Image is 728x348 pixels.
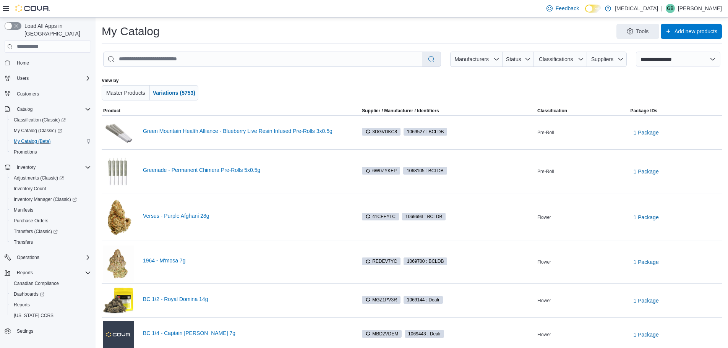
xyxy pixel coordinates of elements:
[14,218,49,224] span: Purchase Orders
[17,328,33,334] span: Settings
[11,137,54,146] a: My Catalog (Beta)
[536,167,629,176] div: Pre-Roll
[103,288,134,314] img: BC 1/2 - Royal Domina 14g
[11,300,91,309] span: Reports
[103,108,120,114] span: Product
[404,128,448,136] span: 1069527 : BCLDB
[365,128,397,135] span: 3DGVDKC8
[8,215,94,226] button: Purchase Orders
[405,330,444,338] span: 1069443 : Dealr
[631,108,658,114] span: Package IDs
[11,216,52,225] a: Purchase Orders
[403,167,447,175] span: 1068105 : BCLDB
[536,296,629,305] div: Flower
[506,56,521,62] span: Status
[17,254,39,261] span: Operations
[11,184,49,193] a: Inventory Count
[11,238,36,247] a: Transfers
[14,253,91,262] span: Operations
[8,205,94,215] button: Manifests
[14,138,51,144] span: My Catalog (Beta)
[631,125,662,140] button: 1 Package
[14,280,59,286] span: Canadian Compliance
[615,4,658,13] p: [MEDICAL_DATA]
[362,128,400,136] span: 3DGVDKC8
[17,60,29,66] span: Home
[2,267,94,278] button: Reports
[14,163,91,172] span: Inventory
[143,213,348,219] a: Versus - Purple Afghani 28g
[405,213,443,220] span: 1069693 : BCLDB
[11,227,61,236] a: Transfers (Classic)
[11,126,65,135] a: My Catalog (Classic)
[11,126,91,135] span: My Catalog (Classic)
[17,106,32,112] span: Catalog
[14,312,54,319] span: [US_STATE] CCRS
[634,168,659,175] span: 1 Package
[404,296,443,304] span: 1069144 : Dealr
[14,253,42,262] button: Operations
[102,85,150,100] button: Master Products
[11,227,91,236] span: Transfers (Classic)
[14,163,39,172] button: Inventory
[14,291,44,297] span: Dashboards
[362,167,400,175] span: 6W0ZYKEP
[365,213,396,220] span: 41CFEYLC
[14,74,91,83] span: Users
[536,257,629,267] div: Flower
[143,330,348,336] a: BC 1/4 - Captain [PERSON_NAME] 7g
[8,183,94,194] button: Inventory Count
[678,4,722,13] p: [PERSON_NAME]
[8,147,94,157] button: Promotions
[631,293,662,308] button: 1 Package
[539,56,573,62] span: Classifications
[362,213,399,220] span: 41CFEYLC
[362,108,439,114] div: Supplier / Manufacturer / Identifiers
[11,206,91,215] span: Manifests
[536,213,629,222] div: Flower
[143,296,348,302] a: BC 1/2 - Royal Domina 14g
[103,196,134,239] img: Versus - Purple Afghani 28g
[407,296,439,303] span: 1069144 : Dealr
[636,28,649,35] span: Tools
[631,210,662,225] button: 1 Package
[11,238,91,247] span: Transfers
[536,128,629,137] div: Pre-Roll
[102,24,160,39] h1: My Catalog
[8,278,94,289] button: Canadian Compliance
[407,258,444,265] span: 1069700 : BCLDB
[585,5,601,13] input: Dark Mode
[103,151,134,192] img: Greenade - Permanent Chimera Pre-Rolls 5x0.5g
[591,56,613,62] span: Suppliers
[2,88,94,99] button: Customers
[11,115,69,125] a: Classification (Classic)
[365,258,397,265] span: REDEV7YC
[455,56,489,62] span: Manufacturers
[11,279,62,288] a: Canadian Compliance
[102,78,118,84] label: View by
[11,173,67,183] a: Adjustments (Classic)
[2,252,94,263] button: Operations
[11,147,40,157] a: Promotions
[8,115,94,125] a: Classification (Classic)
[8,226,94,237] a: Transfers (Classic)
[503,52,534,67] button: Status
[14,228,58,235] span: Transfers (Classic)
[11,173,91,183] span: Adjustments (Classic)
[631,254,662,270] button: 1 Package
[616,24,659,39] button: Tools
[153,90,195,96] span: Variations (5753)
[14,89,91,99] span: Customers
[8,310,94,321] button: [US_STATE] CCRS
[8,125,94,136] a: My Catalog (Classic)
[587,52,627,67] button: Suppliers
[8,289,94,299] a: Dashboards
[106,90,145,96] span: Master Products
[14,58,91,68] span: Home
[14,105,36,114] button: Catalog
[407,167,444,174] span: 1068105 : BCLDB
[2,73,94,84] button: Users
[402,213,446,220] span: 1069693 : BCLDB
[14,117,66,123] span: Classification (Classic)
